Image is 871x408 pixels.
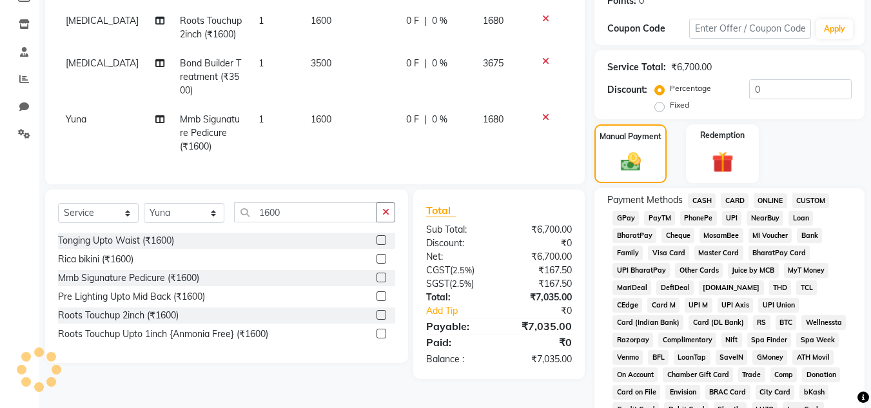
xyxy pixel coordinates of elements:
[648,246,689,260] span: Visa Card
[432,113,447,126] span: 0 %
[58,290,205,304] div: Pre Lighting Upto Mid Back (₹1600)
[747,211,783,226] span: NearBuy
[416,291,499,304] div: Total:
[607,22,689,35] div: Coupon Code
[432,57,447,70] span: 0 %
[756,385,795,400] span: City Card
[612,211,639,226] span: GPay
[499,223,582,237] div: ₹6,700.00
[647,298,680,313] span: Card M
[788,211,813,226] span: Loan
[416,223,499,237] div: Sub Total:
[784,263,829,278] span: MyT Money
[754,193,787,208] span: ONLINE
[796,280,817,295] span: TCL
[406,14,419,28] span: 0 F
[718,298,754,313] span: UPI Axis
[716,350,748,365] span: SaveIN
[747,333,792,347] span: Spa Finder
[694,246,743,260] span: Master Card
[607,61,666,74] div: Service Total:
[66,57,139,69] span: [MEDICAL_DATA]
[424,113,427,126] span: |
[180,57,241,96] span: Bond Builder Treatment (₹3500)
[426,204,456,217] span: Total
[665,385,700,400] span: Envision
[58,253,133,266] div: Rica bikini (₹1600)
[674,350,710,365] span: LoanTap
[416,277,499,291] div: ( )
[58,327,268,341] div: Roots Touchup Upto 1inch {Anmonia Free} (₹1600)
[671,61,712,74] div: ₹6,700.00
[416,318,499,334] div: Payable:
[663,367,733,382] span: Chamber Gift Card
[699,280,764,295] span: [DOMAIN_NAME]
[406,57,419,70] span: 0 F
[792,193,830,208] span: CUSTOM
[259,57,264,69] span: 1
[612,315,683,330] span: Card (Indian Bank)
[612,350,643,365] span: Venmo
[689,19,811,39] input: Enter Offer / Coupon Code
[728,263,779,278] span: Juice by MCB
[644,211,675,226] span: PayTM
[499,237,582,250] div: ₹0
[66,113,86,125] span: Yuna
[426,264,450,276] span: CGST
[689,315,748,330] span: Card (DL Bank)
[607,83,647,97] div: Discount:
[453,265,472,275] span: 2.5%
[801,315,846,330] span: Wellnessta
[675,263,723,278] span: Other Cards
[721,193,749,208] span: CARD
[680,211,717,226] span: PhonePe
[802,367,840,382] span: Donation
[311,113,331,125] span: 1600
[424,57,427,70] span: |
[792,350,834,365] span: ATH Movil
[426,278,449,289] span: SGST
[259,113,264,125] span: 1
[499,264,582,277] div: ₹167.50
[513,304,582,318] div: ₹0
[499,318,582,334] div: ₹7,035.00
[612,385,660,400] span: Card on File
[612,280,651,295] span: MariDeal
[612,228,656,243] span: BharatPay
[612,246,643,260] span: Family
[658,333,716,347] span: Complimentary
[58,271,199,285] div: Mmb Sigunature Pedicure (₹1600)
[670,99,689,111] label: Fixed
[648,350,669,365] span: BFL
[607,193,683,207] span: Payment Methods
[311,15,331,26] span: 1600
[499,250,582,264] div: ₹6,700.00
[612,263,670,278] span: UPI BharatPay
[58,234,174,248] div: Tonging Upto Waist (₹1600)
[483,15,504,26] span: 1680
[416,335,499,350] div: Paid:
[180,15,242,40] span: Roots Touchup 2inch (₹1600)
[670,83,711,94] label: Percentage
[499,277,582,291] div: ₹167.50
[612,333,653,347] span: Razorpay
[259,15,264,26] span: 1
[705,149,740,175] img: _gift.svg
[752,350,787,365] span: GMoney
[234,202,377,222] input: Search or Scan
[483,57,504,69] span: 3675
[483,113,504,125] span: 1680
[416,353,499,366] div: Balance :
[406,113,419,126] span: 0 F
[499,335,582,350] div: ₹0
[656,280,694,295] span: DefiDeal
[749,246,810,260] span: BharatPay Card
[705,385,750,400] span: BRAC Card
[685,298,712,313] span: UPI M
[722,211,742,226] span: UPI
[738,367,765,382] span: Trade
[758,298,799,313] span: UPI Union
[796,333,839,347] span: Spa Week
[721,333,742,347] span: Nift
[688,193,716,208] span: CASH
